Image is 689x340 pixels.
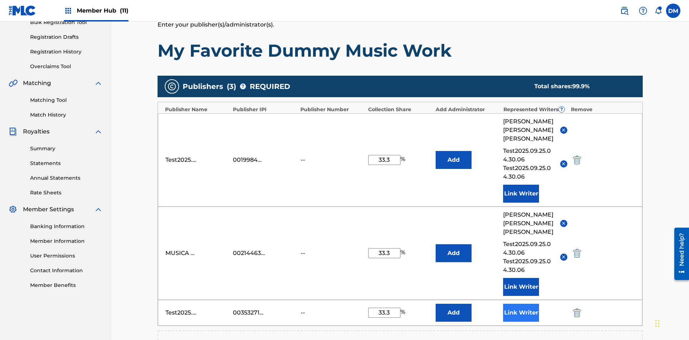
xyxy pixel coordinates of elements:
a: Registration History [30,48,103,56]
div: Total shares: [534,82,628,91]
img: help [639,6,647,15]
img: 12a2ab48e56ec057fbd8.svg [573,249,581,258]
img: Member Settings [9,205,17,214]
span: Member Hub [77,6,128,15]
img: search [620,6,629,15]
span: Publishers [183,81,223,92]
span: Member Settings [23,205,74,214]
span: ? [559,107,564,112]
div: Help [636,4,650,18]
a: Contact Information [30,267,103,274]
span: 99.9 % [572,83,590,90]
img: Top Rightsholders [64,6,72,15]
a: Public Search [617,4,632,18]
a: Statements [30,160,103,167]
span: [PERSON_NAME] [PERSON_NAME] [PERSON_NAME] [503,117,554,143]
span: % [400,248,407,258]
div: Publisher IPI [233,106,297,113]
div: Notifications [655,7,662,14]
a: Overclaims Tool [30,63,103,70]
a: Matching Tool [30,96,103,104]
a: Rate Sheets [30,189,103,197]
div: Add Administrator [436,106,500,113]
button: Add [436,151,472,169]
div: User Menu [666,4,680,18]
div: Publisher Name [165,106,229,113]
button: Add [436,304,472,322]
div: Drag [655,313,660,334]
a: Member Benefits [30,282,103,289]
span: [PERSON_NAME] [PERSON_NAME] [PERSON_NAME] [503,211,554,236]
a: Bulk Registration Tool [30,19,103,26]
div: Publisher Number [300,106,365,113]
div: Remove [571,106,635,113]
span: % [400,308,407,318]
a: Match History [30,111,103,119]
img: expand [94,127,103,136]
img: remove-from-list-button [561,221,566,226]
p: Enter your publisher(s)/administrator(s). [158,20,643,29]
button: Add [436,244,472,262]
span: ( 3 ) [227,81,236,92]
img: expand [94,79,103,88]
div: Collection Share [368,106,432,113]
img: 12a2ab48e56ec057fbd8.svg [573,308,581,317]
img: remove-from-list-button [561,161,566,166]
img: 12a2ab48e56ec057fbd8.svg [573,156,581,164]
span: Test2025.09.25.04.30.06 Test2025.09.25.04.30.06 [503,240,554,274]
button: Link Writer [503,185,539,203]
a: Banking Information [30,223,103,230]
span: % [400,155,407,165]
img: MLC Logo [9,5,36,16]
a: User Permissions [30,252,103,260]
div: Represented Writers [503,106,568,113]
a: Registration Drafts [30,33,103,41]
img: Matching [9,79,18,88]
span: (11) [120,7,128,14]
a: Member Information [30,237,103,245]
iframe: Chat Widget [653,306,689,340]
img: publishers [168,82,176,91]
img: Royalties [9,127,17,136]
button: Link Writer [503,278,539,296]
span: ? [240,84,246,89]
iframe: Resource Center [669,225,689,284]
img: expand [94,205,103,214]
span: Royalties [23,127,50,136]
a: Summary [30,145,103,152]
button: Link Writer [503,304,539,322]
img: remove-from-list-button [561,254,566,260]
img: remove-from-list-button [561,127,566,133]
span: Matching [23,79,51,88]
h1: My Favorite Dummy Music Work [158,40,643,61]
a: Annual Statements [30,174,103,182]
span: REQUIRED [250,81,290,92]
span: Test2025.09.25.04.30.06 Test2025.09.25.04.30.06 [503,147,554,181]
